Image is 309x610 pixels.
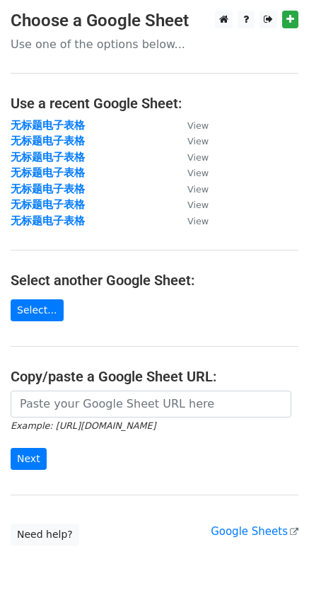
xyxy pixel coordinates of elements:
a: 无标题电子表格 [11,214,85,227]
a: 无标题电子表格 [11,198,85,211]
a: Select... [11,299,64,321]
small: View [187,152,209,163]
a: View [173,119,209,132]
a: 无标题电子表格 [11,183,85,195]
h3: Choose a Google Sheet [11,11,298,31]
input: Next [11,448,47,470]
small: View [187,168,209,178]
a: 无标题电子表格 [11,119,85,132]
a: Need help? [11,524,79,546]
small: View [187,184,209,195]
a: View [173,151,209,163]
small: Example: [URL][DOMAIN_NAME] [11,420,156,431]
h4: Select another Google Sheet: [11,272,298,289]
a: View [173,198,209,211]
a: Google Sheets [211,525,298,538]
a: 无标题电子表格 [11,151,85,163]
small: View [187,136,209,146]
a: View [173,166,209,179]
a: View [173,183,209,195]
a: 无标题电子表格 [11,166,85,179]
a: View [173,214,209,227]
a: View [173,134,209,147]
h4: Use a recent Google Sheet: [11,95,298,112]
h4: Copy/paste a Google Sheet URL: [11,368,298,385]
small: View [187,120,209,131]
input: Paste your Google Sheet URL here [11,391,291,418]
small: View [187,200,209,210]
p: Use one of the options below... [11,37,298,52]
a: 无标题电子表格 [11,134,85,147]
small: View [187,216,209,226]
